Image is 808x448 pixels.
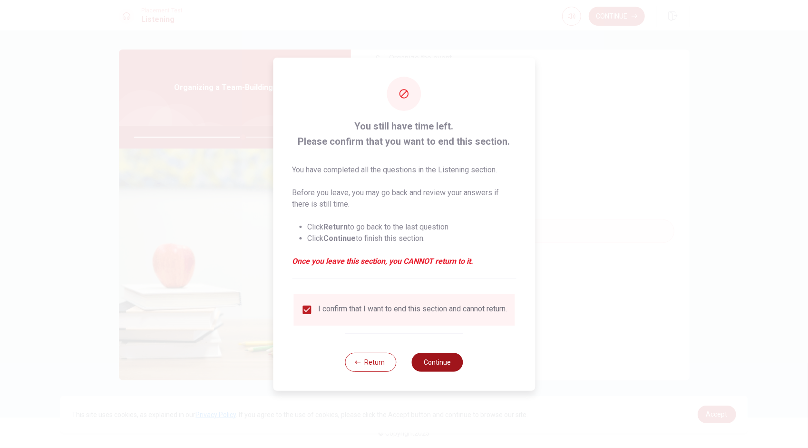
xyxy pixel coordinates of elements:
li: Click to finish this section. [307,233,516,244]
button: Continue [412,353,463,372]
strong: Return [323,222,348,231]
p: Before you leave, you may go back and review your answers if there is still time. [292,187,516,210]
button: Return [345,353,397,372]
li: Click to go back to the last question [307,221,516,233]
p: You have completed all the questions in the Listening section. [292,164,516,176]
strong: Continue [323,234,356,243]
span: You still have time left. Please confirm that you want to end this section. [292,119,516,149]
em: Once you leave this section, you CANNOT return to it. [292,256,516,267]
div: I confirm that I want to end this section and cannot return. [318,304,507,316]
